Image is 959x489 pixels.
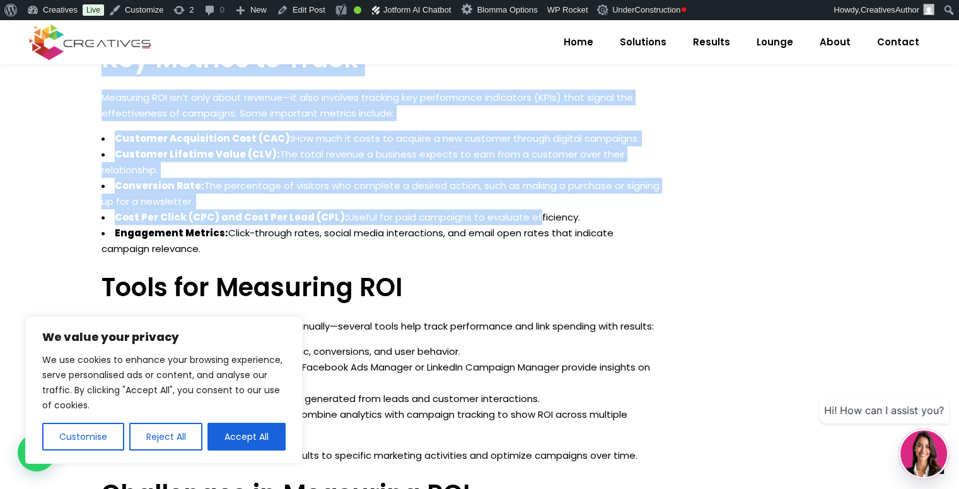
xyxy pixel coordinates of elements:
[42,330,286,345] p: We value your privacy
[102,146,661,178] li: The total revenue a business expects to earn from a customer over their relationship.
[115,147,280,161] strong: Customer Lifetime Value (CLV):
[26,23,154,62] img: Creatives
[354,6,361,14] div: Good
[102,447,661,463] p: These tools make it easier to attribute results to specific marketing activities and optimize cam...
[102,406,661,438] li: Combine analytics with campaign tracking to show ROI across multiple channels.
[693,26,730,59] span: Results
[597,4,610,15] img: Creatives | A Practical Guide for Measuring ROI in Digital Marketing
[102,130,661,146] li: How much it costs to acquire a new customer through digital campaigns.
[864,26,933,59] a: Contact
[25,316,303,464] div: We value your privacy
[207,423,286,451] button: Accept All
[102,89,661,121] p: Measuring ROI isn’t only about revenue—it also involves tracking key performance indicators (KPIs...
[102,272,661,302] h3: Tools for Measuring ROI
[102,178,661,209] li: The percentage of visitors who complete a desired action, such as making a purchase or signing up...
[42,352,286,413] p: We use cookies to enhance your browsing experience, serve personalised ads or content, and analys...
[102,343,661,359] li: Tracks website traffic, conversions, and user behavior.
[102,318,661,334] p: Businesses don’t need to calculate ROI manually—several tools help track performance and link spe...
[743,26,806,59] a: Lounge
[115,132,293,145] strong: Customer Acquisition Cost (CAC):
[115,179,204,192] strong: Conversion Rate:
[861,5,919,14] span: CreativesAuthor
[806,26,864,59] a: About
[923,4,934,15] img: Creatives | A Practical Guide for Measuring ROI in Digital Marketing
[620,26,666,59] span: Solutions
[115,210,348,224] strong: Cost Per Click (CPC) and Cost Per Lead (CPL):
[115,226,228,239] strong: Engagement Metrics:
[102,43,661,74] h3: Key Metrics to Track
[102,391,661,406] li: Helps measure revenue generated from leads and customer interactions.
[564,26,593,59] span: Home
[83,4,104,16] a: Live
[607,26,680,59] a: Solutions
[757,26,793,59] span: Lounge
[877,26,919,59] span: Contact
[900,430,947,477] img: agent
[102,225,661,256] li: Click-through rates, social media interactions, and email open rates that indicate campaign relev...
[550,26,607,59] a: Home
[42,423,124,451] button: Customise
[819,398,949,423] div: Hi! How can I assist you?
[102,359,661,391] li: Platforms like Facebook Ads Manager or LinkedIn Campaign Manager provide insights on ad performance.
[680,26,743,59] a: Results
[129,423,203,451] button: Reject All
[18,434,55,471] div: WhatsApp contact
[820,26,851,59] span: About
[102,209,661,225] li: Useful for paid campaigns to evaluate efficiency.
